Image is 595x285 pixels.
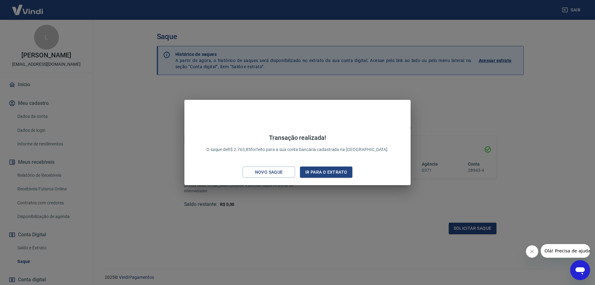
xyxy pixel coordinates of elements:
[206,134,389,141] h4: Transação realizada!
[541,244,590,258] iframe: Message from company
[206,134,389,153] p: O saque de R$ 2.763,85 foi feito para a sua conta bancária cadastrada na [GEOGRAPHIC_DATA].
[248,168,290,176] div: Novo saque
[4,4,52,9] span: Olá! Precisa de ajuda?
[526,245,538,258] iframe: Close message
[300,167,352,178] button: Ir para o extrato
[570,260,590,280] iframe: Button to launch messaging window
[243,167,295,178] button: Novo saque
